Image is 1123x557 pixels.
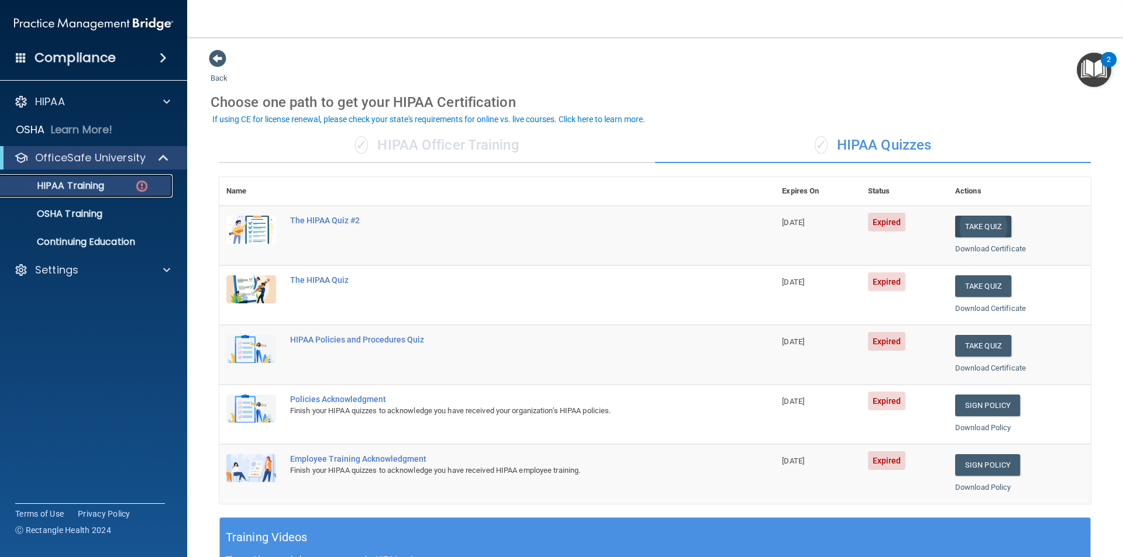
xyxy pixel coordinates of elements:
[782,218,804,227] span: [DATE]
[955,244,1026,253] a: Download Certificate
[290,395,716,404] div: Policies Acknowledgment
[782,456,804,465] span: [DATE]
[290,216,716,225] div: The HIPAA Quiz #2
[955,454,1020,476] a: Sign Policy
[14,95,170,109] a: HIPAA
[35,50,116,66] h4: Compliance
[861,177,948,206] th: Status
[211,113,647,125] button: If using CE for license renewal, please check your state's requirements for online vs. live cours...
[212,115,645,123] div: If using CE for license renewal, please check your state's requirements for online vs. live cours...
[782,337,804,346] span: [DATE]
[135,179,149,193] img: danger-circle.6113f641.png
[868,451,906,470] span: Expired
[15,524,111,536] span: Ⓒ Rectangle Health 2024
[868,213,906,231] span: Expired
[955,275,1011,297] button: Take Quiz
[955,216,1011,237] button: Take Quiz
[290,275,716,285] div: The HIPAA Quiz
[15,508,64,520] a: Terms of Use
[219,128,655,163] div: HIPAA Officer Training
[868,392,906,410] span: Expired
[8,180,104,192] p: HIPAA Training
[948,177,1091,206] th: Actions
[868,272,906,291] span: Expired
[290,454,716,463] div: Employee Training Acknowledgment
[782,397,804,406] span: [DATE]
[211,85,1100,119] div: Choose one path to get your HIPAA Certification
[35,151,146,165] p: OfficeSafe University
[211,60,228,82] a: Back
[955,395,1020,416] a: Sign Policy
[815,136,828,154] span: ✓
[1107,60,1111,75] div: 2
[955,364,1026,372] a: Download Certificate
[51,123,113,137] p: Learn More!
[226,527,308,548] h5: Training Videos
[8,236,167,248] p: Continuing Education
[955,304,1026,313] a: Download Certificate
[35,95,65,109] p: HIPAA
[78,508,130,520] a: Privacy Policy
[1077,53,1111,87] button: Open Resource Center, 2 new notifications
[955,423,1011,432] a: Download Policy
[782,278,804,286] span: [DATE]
[290,404,716,418] div: Finish your HIPAA quizzes to acknowledge you have received your organization’s HIPAA policies.
[16,123,45,137] p: OSHA
[775,177,860,206] th: Expires On
[14,263,170,277] a: Settings
[868,332,906,351] span: Expired
[955,335,1011,357] button: Take Quiz
[35,263,78,277] p: Settings
[290,335,716,344] div: HIPAA Policies and Procedures Quiz
[14,151,170,165] a: OfficeSafe University
[14,12,173,36] img: PMB logo
[290,463,716,478] div: Finish your HIPAA quizzes to acknowledge you have received HIPAA employee training.
[955,483,1011,492] a: Download Policy
[8,208,102,220] p: OSHA Training
[655,128,1091,163] div: HIPAA Quizzes
[219,177,283,206] th: Name
[355,136,368,154] span: ✓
